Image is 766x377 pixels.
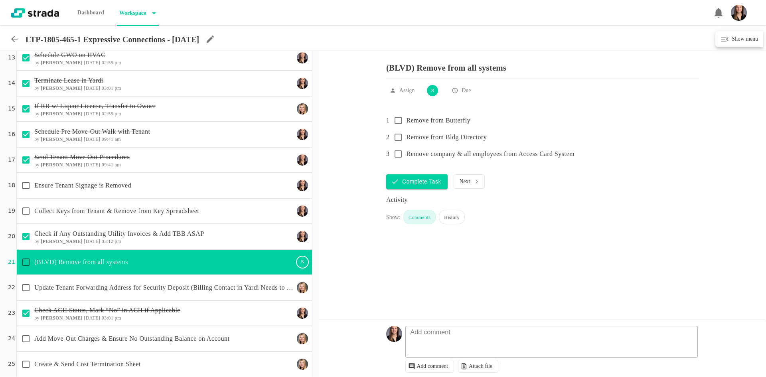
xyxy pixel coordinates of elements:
img: Ty Depies [297,308,308,319]
p: Create & Send Cost Termination Sheet [34,359,294,369]
p: 23 [8,309,15,318]
h6: by [DATE] 03:01 pm [34,315,294,321]
img: Maggie Keasling [297,282,308,293]
p: Check if Any Outstanding Utility Invoices & Add TBB ASAP [34,229,294,239]
p: If RR w/ Liquor License, Transfer to Owner [34,101,294,111]
p: Collect Keys from Tenant & Remove from Key Spreadsheet [34,206,294,216]
p: Remove company & all employees from Access Card System [407,149,575,159]
p: 19 [8,207,15,215]
div: Activity [386,195,699,205]
div: Show: [386,213,401,224]
img: Headshot_Vertical.jpg [386,326,402,342]
h6: by [DATE] 02:59 pm [34,111,294,116]
p: (BLVD) Remove from all systems [386,57,699,73]
img: Maggie Keasling [297,333,308,344]
p: 18 [8,181,15,190]
h6: by [DATE] 03:01 pm [34,85,294,91]
img: Ty Depies [297,154,308,166]
h6: Show menu [730,34,758,44]
p: Attach file [469,363,492,369]
div: S [426,84,439,97]
p: 2 [386,132,390,142]
p: 17 [8,156,15,164]
p: Remove from Bldg Directory [407,132,487,142]
div: Comments [403,210,436,224]
p: Send Tenant Move Out Procedures [34,152,294,162]
b: [PERSON_NAME] [41,162,83,168]
p: LTP-1805-465-1 Expressive Connections - [DATE] [26,35,199,44]
img: strada-logo [11,8,59,18]
img: Ty Depies [297,231,308,242]
img: Ty Depies [297,205,308,217]
p: 21 [8,258,15,266]
h6: by [DATE] 09:41 am [34,136,294,142]
p: Remove from Butterfly [407,116,471,125]
p: Assign [399,87,415,95]
p: Add Move-Out Charges & Ensure No Outstanding Balance on Account [34,334,294,343]
h6: by [DATE] 03:12 pm [34,239,294,244]
div: S [296,256,309,268]
b: [PERSON_NAME] [41,111,83,116]
img: Ty Depies [297,129,308,140]
p: Workspace [117,5,146,21]
img: Maggie Keasling [297,359,308,370]
p: Add comment [417,363,448,369]
p: 15 [8,105,15,113]
img: Maggie Keasling [297,103,308,114]
p: 20 [8,232,15,241]
div: History [439,210,465,224]
p: 13 [8,53,15,62]
b: [PERSON_NAME] [41,315,83,321]
p: 3 [386,149,390,159]
p: (BLVD) Remove from all systems [34,257,294,267]
p: Dashboard [75,5,107,21]
button: Complete Task [386,174,448,189]
img: Ty Depies [297,78,308,89]
b: [PERSON_NAME] [41,239,83,244]
p: 25 [8,360,15,369]
b: [PERSON_NAME] [41,60,83,65]
p: Terminate Lease in Yardi [34,76,294,85]
b: [PERSON_NAME] [41,85,83,91]
img: Ty Depies [297,180,308,191]
p: 14 [8,79,15,88]
p: Add comment [407,328,454,337]
p: Schedule Pre Move-Out Walk with Tenant [34,127,294,136]
p: 16 [8,130,15,139]
p: Check ACH Status, Mark “No” in ACH if Applicable [34,306,294,315]
p: 24 [8,334,15,343]
img: Ty Depies [297,52,308,63]
p: 22 [8,283,15,292]
p: Update Tenant Forwarding Address for Security Deposit (Billing Contact in Yardi Needs to Have Add... [34,283,294,292]
p: Schedule GWO on HVAC [34,50,294,60]
p: Due [462,87,471,95]
p: Ensure Tenant Signage is Removed [34,181,294,190]
p: 1 [386,116,390,125]
h6: by [DATE] 02:59 pm [34,60,294,65]
p: Next [460,178,470,185]
img: Headshot_Vertical.jpg [731,5,747,21]
b: [PERSON_NAME] [41,136,83,142]
h6: by [DATE] 09:41 am [34,162,294,168]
